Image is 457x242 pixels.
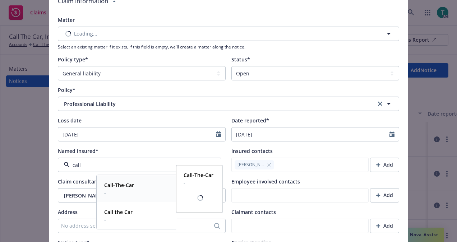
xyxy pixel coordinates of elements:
span: Policy* [58,87,75,93]
span: [PERSON_NAME] [64,192,196,199]
svg: Calendar [389,131,394,137]
span: Select an existing matter if it exists, if this field is empty, we'll create a matter along the n... [58,44,399,50]
strong: Call the Car [104,209,133,215]
span: Named insured* [58,148,98,154]
div: Add [376,189,393,202]
span: - [184,179,213,186]
button: Loading... [58,27,399,41]
button: No address selected [58,219,226,233]
span: Professional Liability [64,100,352,108]
span: Employee involved contacts [231,178,300,185]
span: Loading... [74,30,97,37]
a: clear selection [376,99,384,108]
span: [PERSON_NAME] [237,162,264,168]
button: Add [370,219,399,233]
button: Add [370,158,399,172]
div: Add [376,219,393,233]
button: Add [370,188,399,203]
div: No address selected [61,222,215,229]
strong: Call-The-Car [184,172,213,178]
span: Claimant contacts [231,209,276,215]
span: - [104,216,133,223]
span: Status* [231,56,250,63]
strong: Call-The-Car [104,182,134,189]
span: Claim consultant [58,178,100,185]
span: Policy type* [58,56,88,63]
span: Date reported* [231,117,269,124]
button: Professional Liabilityclear selection [58,97,399,111]
input: MM/DD/YYYY [232,127,389,141]
svg: Calendar [216,131,221,137]
svg: Search [214,223,220,229]
span: Matter [58,17,75,23]
input: Filter by keyword [70,161,207,169]
button: [PERSON_NAME]clear selection [58,188,226,203]
input: MM/DD/YYYY [58,127,216,141]
span: - [104,189,134,196]
span: Insured contacts [231,148,273,154]
div: Add [376,158,393,172]
span: Address [58,209,78,215]
span: Loss date [58,117,82,124]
